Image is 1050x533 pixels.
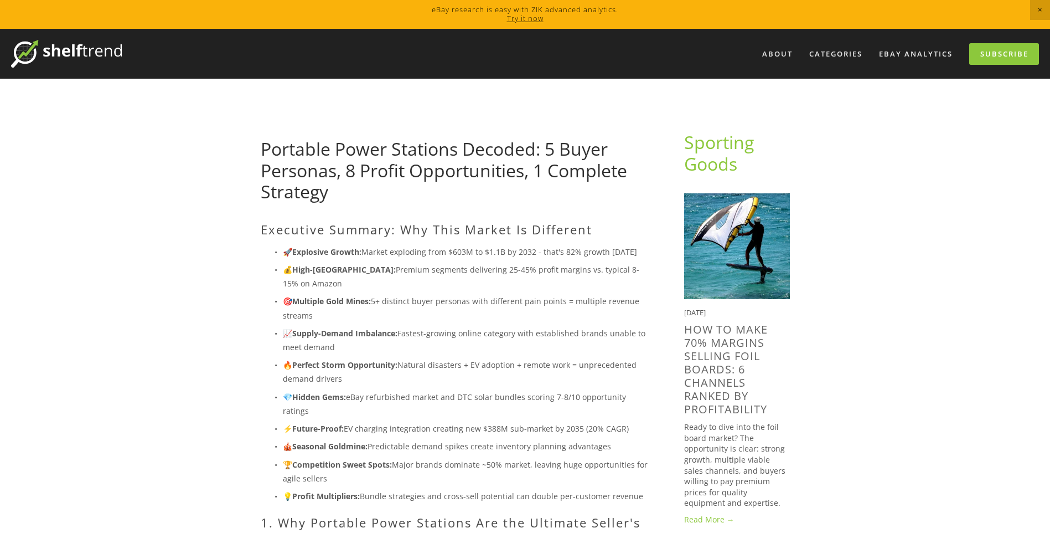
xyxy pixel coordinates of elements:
[292,360,397,370] strong: Perfect Storm Opportunity:
[283,458,649,485] p: 🏆 Major brands dominate ~50% market, leaving huge opportunities for agile sellers
[283,390,649,418] p: 💎 eBay refurbished market and DTC solar bundles scoring 7-8/10 opportunity ratings
[684,322,768,417] a: How to Make 70% Margins Selling Foil Boards: 6 Channels Ranked by Profitability
[283,326,649,354] p: 📈 Fastest-growing online category with established brands unable to meet demand
[292,441,368,452] strong: Seasonal Goldmine:
[283,422,649,435] p: ⚡ EV charging integration creating new $388M sub-market by 2035 (20% CAGR)
[684,307,706,317] time: [DATE]
[292,296,371,306] strong: Multiple Gold Mines:
[969,43,1039,65] a: Subscribe
[292,392,346,402] strong: Hidden Gems:
[292,423,344,434] strong: Future-Proof:
[684,193,790,299] img: How to Make 70% Margins Selling Foil Boards: 6 Channels Ranked by Profitability
[802,45,870,63] div: Categories
[684,514,790,525] a: Read More →
[507,13,544,23] a: Try it now
[283,439,649,453] p: 🎪 Predictable demand spikes create inventory planning advantages
[261,137,627,203] a: Portable Power Stations Decoded: 5 Buyer Personas, 8 Profit Opportunities, 1 Complete Strategy
[292,328,397,339] strong: Supply-Demand Imbalance:
[292,264,396,275] strong: High-[GEOGRAPHIC_DATA]:
[755,45,800,63] a: About
[684,422,790,509] p: Ready to dive into the foil board market? The opportunity is clear: strong growth, multiple viabl...
[11,40,122,68] img: ShelfTrend
[283,358,649,386] p: 🔥 Natural disasters + EV adoption + remote work = unprecedented demand drivers
[292,491,360,501] strong: Profit Multipliers:
[292,459,392,470] strong: Competition Sweet Spots:
[292,247,361,257] strong: Explosive Growth:
[283,294,649,322] p: 🎯 5+ distinct buyer personas with different pain points = multiple revenue streams
[283,489,649,503] p: 💡 Bundle strategies and cross-sell potential can double per-customer revenue
[261,222,649,237] h2: Executive Summary: Why This Market Is Different
[283,263,649,290] p: 💰 Premium segments delivering 25-45% profit margins vs. typical 8-15% on Amazon
[684,130,758,175] a: Sporting Goods
[283,245,649,259] p: 🚀 Market exploding from $603M to $1.1B by 2032 - that's 82% growth [DATE]
[872,45,960,63] a: eBay Analytics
